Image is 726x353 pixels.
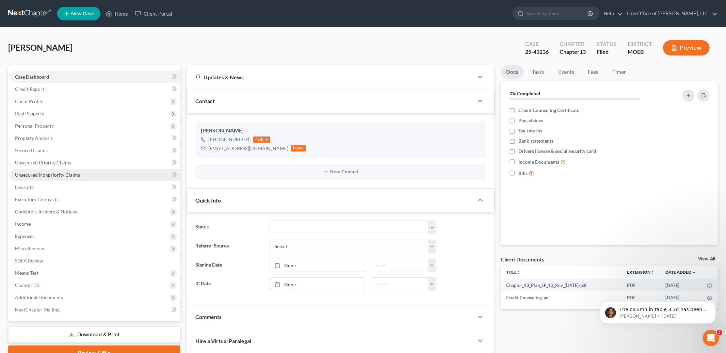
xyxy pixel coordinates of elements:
[703,330,719,346] iframe: Intercom live chat
[10,181,180,193] a: Lawsuits
[15,160,71,165] span: Unsecured Priority Claims
[501,291,622,304] td: Credit Counseling-pdf
[15,135,53,141] span: Property Analysis
[518,127,542,134] span: Tax returns
[15,258,43,263] span: SOFA Review
[195,338,251,344] span: Hire a Virtual Paralegal
[15,221,31,227] span: Income
[10,169,180,181] a: Unsecured Nonpriority Claims
[553,65,580,79] a: Events
[291,145,306,151] div: home
[15,245,45,251] span: Miscellaneous
[10,144,180,157] a: Secured Claims
[590,287,726,335] iframe: Intercom notifications message
[15,111,44,116] span: Real Property
[15,196,59,202] span: Executory Contracts
[192,221,266,234] label: Status
[518,107,579,114] span: Credit Counseling Certificate
[102,7,131,20] a: Home
[195,98,215,104] span: Contact
[15,98,43,104] span: Client Profile
[15,86,44,92] span: Credit Report
[371,259,429,272] input: -- : --
[525,48,549,56] div: 25-43236
[131,7,176,20] a: Client Portal
[622,279,660,291] td: PDF
[650,271,655,275] i: unfold_more
[665,270,696,275] a: Date Added expand_more
[717,330,722,335] span: 3
[15,147,48,153] span: Secured Claims
[15,209,77,214] span: Codebtors Insiders & Notices
[518,138,553,144] span: Bank statements
[527,65,550,79] a: Tasks
[628,40,652,48] div: District
[698,257,715,261] a: View All
[371,278,429,291] input: -- : --
[201,127,480,135] div: [PERSON_NAME]
[607,65,631,79] a: Timer
[15,74,49,80] span: Case Dashboard
[201,169,480,175] button: New Contact
[253,137,270,143] div: mobile
[15,184,33,190] span: Lawsuits
[192,277,266,291] label: IC Date
[15,270,38,276] span: Means Test
[518,159,559,165] span: Income Documents
[192,259,266,272] label: Signing Date
[270,278,364,291] a: None
[15,307,60,312] span: NextChapter Mailing
[208,136,251,143] div: [PHONE_NUMBER]
[517,271,521,275] i: unfold_more
[501,256,544,263] div: Client Documents
[518,148,596,155] span: Drivers license & social security card
[501,279,622,291] td: Chapter_13_Plan_LF_13_Rev_[DATE]-pdf
[506,270,521,275] a: Titleunfold_more
[10,193,180,206] a: Executory Contracts
[600,7,623,20] a: Help
[15,282,39,288] span: Chapter 13
[501,65,524,79] a: Docs
[10,83,180,95] a: Credit Report
[71,11,94,16] span: New Case
[15,123,54,129] span: Personal Property
[526,7,588,20] input: Search by name...
[270,259,364,272] a: None
[597,48,617,56] div: Filed
[195,197,221,204] span: Quick Info
[10,71,180,83] a: Case Dashboard
[663,40,710,55] button: Preview
[628,48,652,56] div: MOEB
[10,157,180,169] a: Unsecured Priority Claims
[15,172,80,178] span: Unsecured Nonpriority Claims
[10,132,180,144] a: Property Analysis
[510,91,540,96] strong: 0% Completed
[208,145,288,152] div: [EMAIL_ADDRESS][DOMAIN_NAME]
[518,117,543,124] span: Pay advices
[627,270,655,275] a: Extensionunfold_more
[560,40,586,48] div: Chapter
[192,240,266,253] label: Referral Source
[8,43,72,52] span: [PERSON_NAME]
[624,7,717,20] a: Law Office of [PERSON_NAME], LLC
[580,48,586,55] span: 13
[692,271,696,275] i: expand_more
[660,279,701,291] td: [DATE]
[195,314,222,320] span: Comments
[560,48,586,56] div: Chapter
[518,170,528,177] span: Bills
[10,304,180,316] a: NextChapter Mailing
[15,294,63,300] span: Additional Documents
[8,327,180,343] a: Download & Print
[525,40,549,48] div: Case
[195,74,465,81] div: Updates & News
[15,233,34,239] span: Expenses
[582,65,604,79] a: Fees
[10,255,180,267] a: SOFA Review
[597,40,617,48] div: Status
